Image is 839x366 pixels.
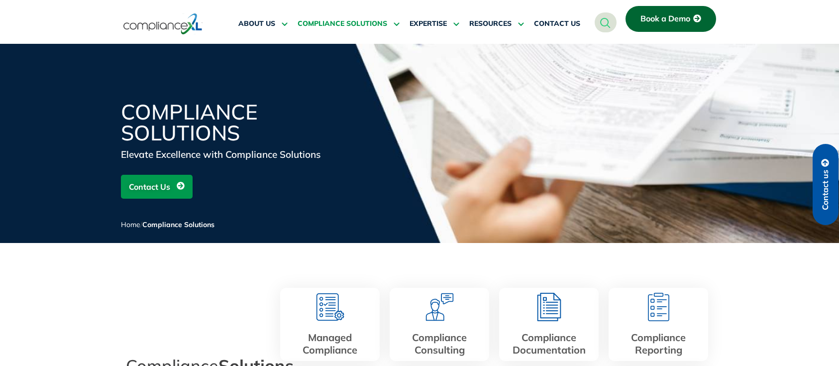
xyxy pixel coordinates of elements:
[821,170,830,210] span: Contact us
[121,220,214,229] span: /
[121,102,360,143] h1: Compliance Solutions
[410,12,459,36] a: EXPERTISE
[298,19,387,28] span: COMPLIANCE SOLUTIONS
[412,331,467,356] a: Compliance Consulting
[410,19,447,28] span: EXPERTISE
[303,331,357,356] a: Managed Compliance
[123,12,203,35] img: logo-one.svg
[298,12,400,36] a: COMPLIANCE SOLUTIONS
[238,12,288,36] a: ABOUT US
[129,177,170,196] span: Contact Us
[595,12,617,32] a: navsearch-button
[121,175,193,199] a: Contact Us
[469,19,512,28] span: RESOURCES
[238,19,275,28] span: ABOUT US
[626,6,716,32] a: Book a Demo
[534,12,580,36] a: CONTACT US
[121,220,140,229] a: Home
[640,14,690,23] span: Book a Demo
[813,144,839,225] a: Contact us
[121,147,360,161] div: Elevate Excellence with Compliance Solutions
[631,331,686,356] a: Compliance Reporting
[469,12,524,36] a: RESOURCES
[534,19,580,28] span: CONTACT US
[142,220,214,229] span: Compliance Solutions
[513,331,586,356] a: Compliance Documentation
